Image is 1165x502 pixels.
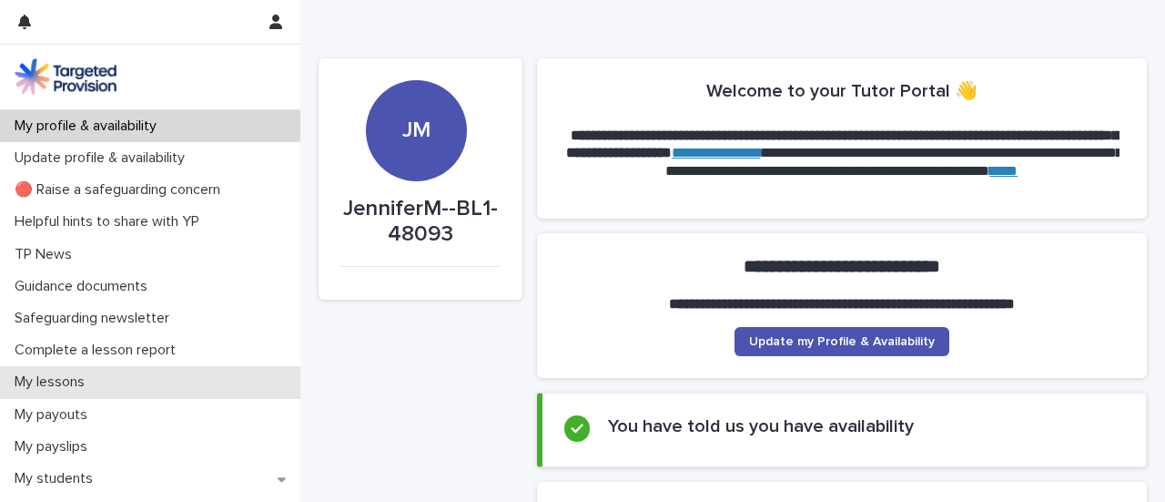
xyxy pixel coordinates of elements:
p: My profile & availability [7,118,171,135]
p: Complete a lesson report [7,342,190,359]
img: M5nRWzHhSzIhMunXDL62 [15,58,116,95]
h2: You have told us you have availability [608,415,914,437]
p: TP News [7,246,86,263]
p: Guidance documents [7,278,162,295]
p: 🔴 Raise a safeguarding concern [7,181,235,199]
span: Update my Profile & Availability [749,335,935,348]
a: Update my Profile & Availability [734,327,949,356]
p: JenniferM--BL1-48093 [340,196,501,249]
p: Safeguarding newsletter [7,310,184,327]
h2: Welcome to your Tutor Portal 👋 [706,80,978,102]
p: My lessons [7,374,99,391]
div: JM [366,16,467,143]
p: My payouts [7,406,102,424]
p: My payslips [7,438,102,456]
p: Update profile & availability [7,149,199,167]
p: Helpful hints to share with YP [7,213,214,231]
p: My students [7,470,107,487]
